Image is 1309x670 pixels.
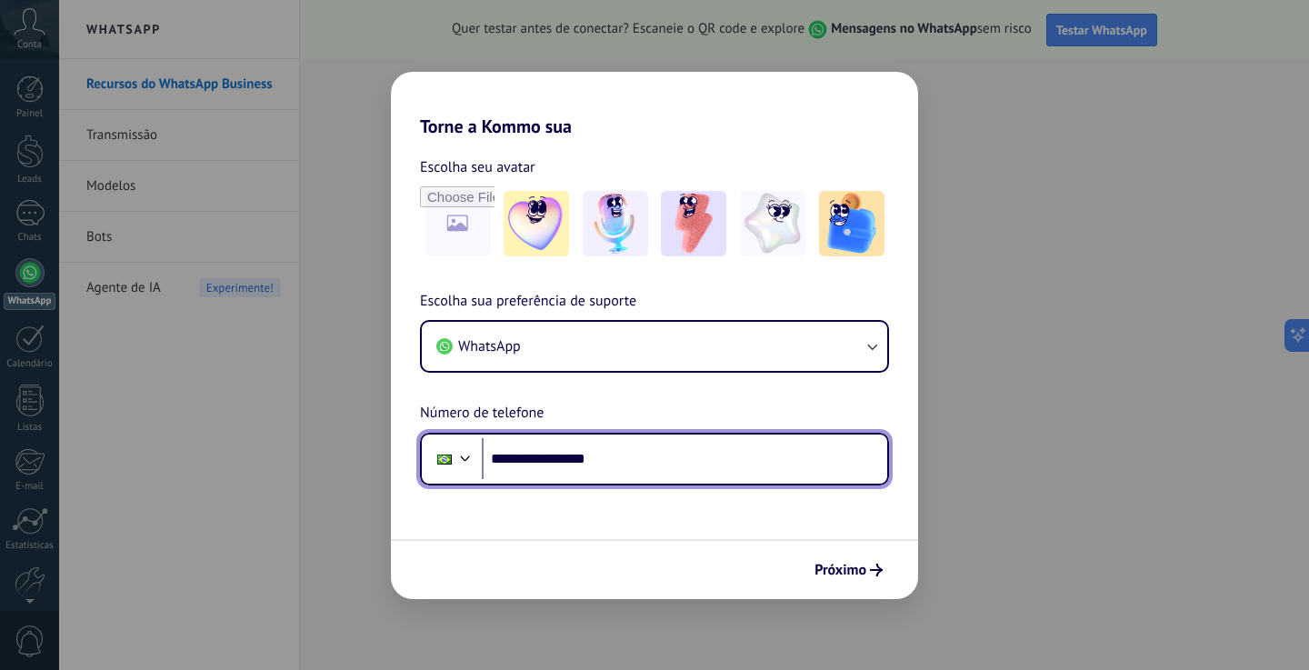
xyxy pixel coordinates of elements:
[391,72,918,137] h2: Torne a Kommo sua
[420,290,636,314] span: Escolha sua preferência de suporte
[458,337,521,355] span: WhatsApp
[814,564,866,576] span: Próximo
[583,191,648,256] img: -2.jpeg
[422,322,887,371] button: WhatsApp
[661,191,726,256] img: -3.jpeg
[420,155,535,179] span: Escolha seu avatar
[806,555,891,585] button: Próximo
[427,440,462,478] div: Brazil: + 55
[819,191,884,256] img: -5.jpeg
[740,191,805,256] img: -4.jpeg
[504,191,569,256] img: -1.jpeg
[420,402,544,425] span: Número de telefone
